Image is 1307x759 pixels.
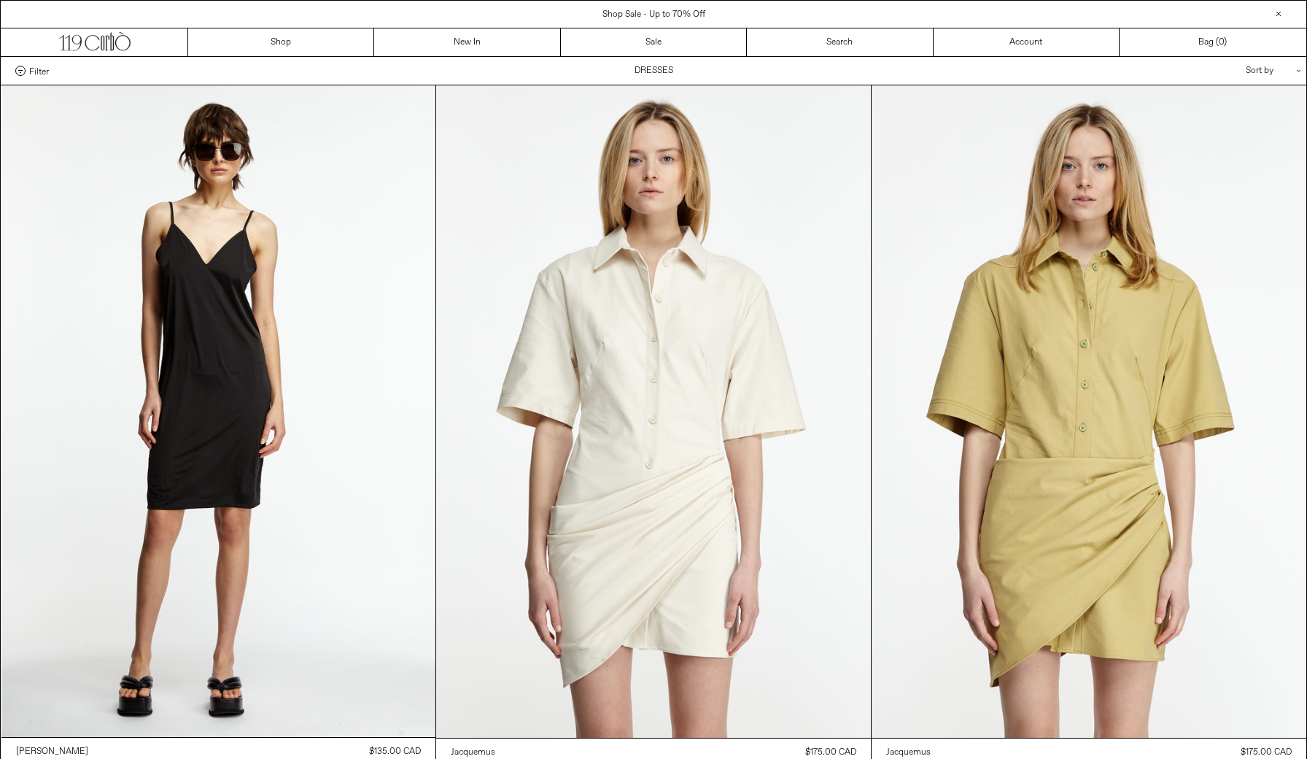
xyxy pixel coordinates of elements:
a: Bag () [1120,28,1306,56]
span: Filter [29,66,49,76]
div: $175.00 CAD [805,746,856,759]
div: $135.00 CAD [369,745,421,758]
img: Jacquemus La Robe Camisa [436,85,871,738]
a: Search [747,28,933,56]
span: 0 [1219,36,1224,48]
img: Dries Van Noten Hunia Dress [1,85,436,737]
span: ) [1219,36,1227,49]
div: Jacquemus [451,747,495,759]
a: Sale [561,28,747,56]
a: Jacquemus [451,746,535,759]
div: Sort by [1160,57,1292,85]
a: Shop [188,28,374,56]
a: [PERSON_NAME] [16,745,88,758]
a: New In [374,28,560,56]
a: Jacquemus [886,746,970,759]
div: Jacquemus [886,747,931,759]
div: [PERSON_NAME] [16,746,88,758]
div: $175.00 CAD [1241,746,1292,759]
a: Account [934,28,1120,56]
img: Jacquemus La Robe Camisa [872,85,1306,738]
a: Shop Sale - Up to 70% Off [602,9,705,20]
